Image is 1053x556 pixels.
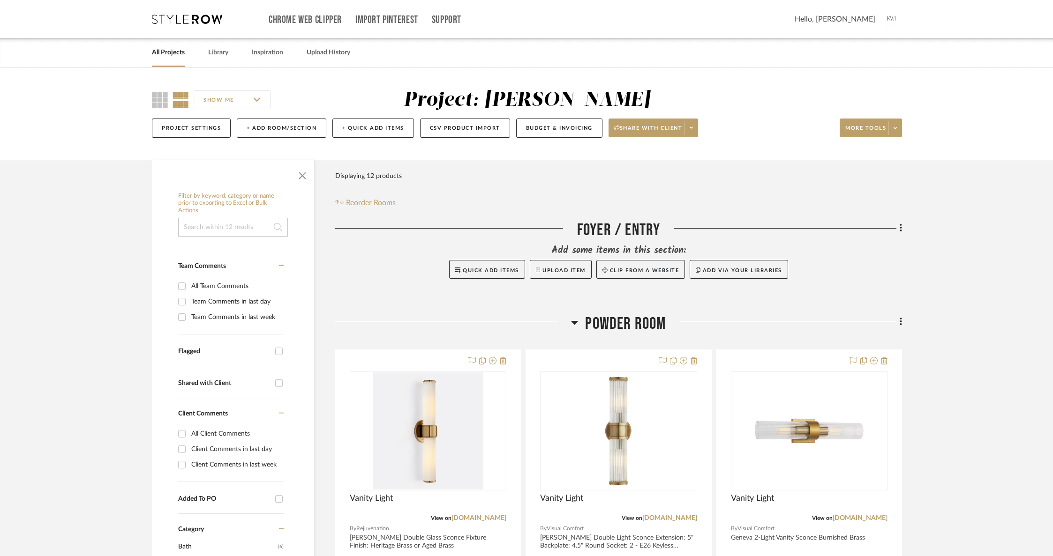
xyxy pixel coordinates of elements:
div: Team Comments in last week [191,310,281,325]
span: Rejuvenation [356,524,389,533]
img: Vanity Light [373,372,483,489]
span: View on [622,515,642,521]
img: Vanity Light [560,372,677,489]
div: Client Comments in last week [191,457,281,472]
span: Vanity Light [350,493,393,504]
a: All Projects [152,46,185,59]
span: Team Comments [178,263,226,269]
div: 0 [731,372,887,490]
span: Vanity Light [540,493,583,504]
span: Bath [178,539,276,555]
button: + Add Room/Section [237,119,326,138]
button: + Quick Add Items [332,119,414,138]
button: More tools [840,119,902,137]
span: Client Comments [178,410,228,417]
a: Inspiration [252,46,283,59]
a: Upload History [307,46,350,59]
span: Reorder Rooms [346,197,396,208]
span: By [731,524,737,533]
button: Reorder Rooms [335,197,396,208]
span: Powder Room [585,314,666,334]
span: View on [431,515,451,521]
span: Visual Comfort [547,524,584,533]
div: Shared with Client [178,379,271,387]
div: All Team Comments [191,279,281,294]
a: Chrome Web Clipper [269,16,342,24]
a: Library [208,46,228,59]
div: Displaying 12 products [335,167,402,185]
span: Vanity Light [731,493,774,504]
span: View on [812,515,833,521]
span: More tools [845,125,886,139]
div: All Client Comments [191,426,281,441]
button: Close [293,164,312,183]
div: Add some items in this section: [335,244,902,257]
div: Added To PO [178,495,271,503]
button: Budget & Invoicing [516,119,602,138]
button: Quick Add Items [449,260,525,279]
span: Share with client [614,125,683,139]
button: Share with client [609,119,699,137]
button: Add via your libraries [690,260,788,279]
button: Upload Item [530,260,592,279]
img: avatar [882,9,902,29]
button: Clip from a website [596,260,685,279]
div: Client Comments in last day [191,442,281,457]
button: CSV Product Import [420,119,510,138]
div: Flagged [178,348,271,356]
span: By [540,524,547,533]
a: [DOMAIN_NAME] [451,515,506,521]
img: Vanity Light [751,372,868,489]
span: Quick Add Items [463,268,519,273]
span: Visual Comfort [737,524,775,533]
input: Search within 12 results [178,218,288,237]
a: [DOMAIN_NAME] [833,515,888,521]
div: Team Comments in last day [191,294,281,309]
a: Import Pinterest [355,16,418,24]
span: By [350,524,356,533]
a: [DOMAIN_NAME] [642,515,697,521]
a: Support [432,16,461,24]
span: Category [178,526,204,534]
div: Project: [PERSON_NAME] [404,90,650,110]
span: Hello, [PERSON_NAME] [795,14,875,25]
span: (6) [278,539,284,554]
button: Project Settings [152,119,231,138]
h6: Filter by keyword, category or name prior to exporting to Excel or Bulk Actions [178,193,288,215]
